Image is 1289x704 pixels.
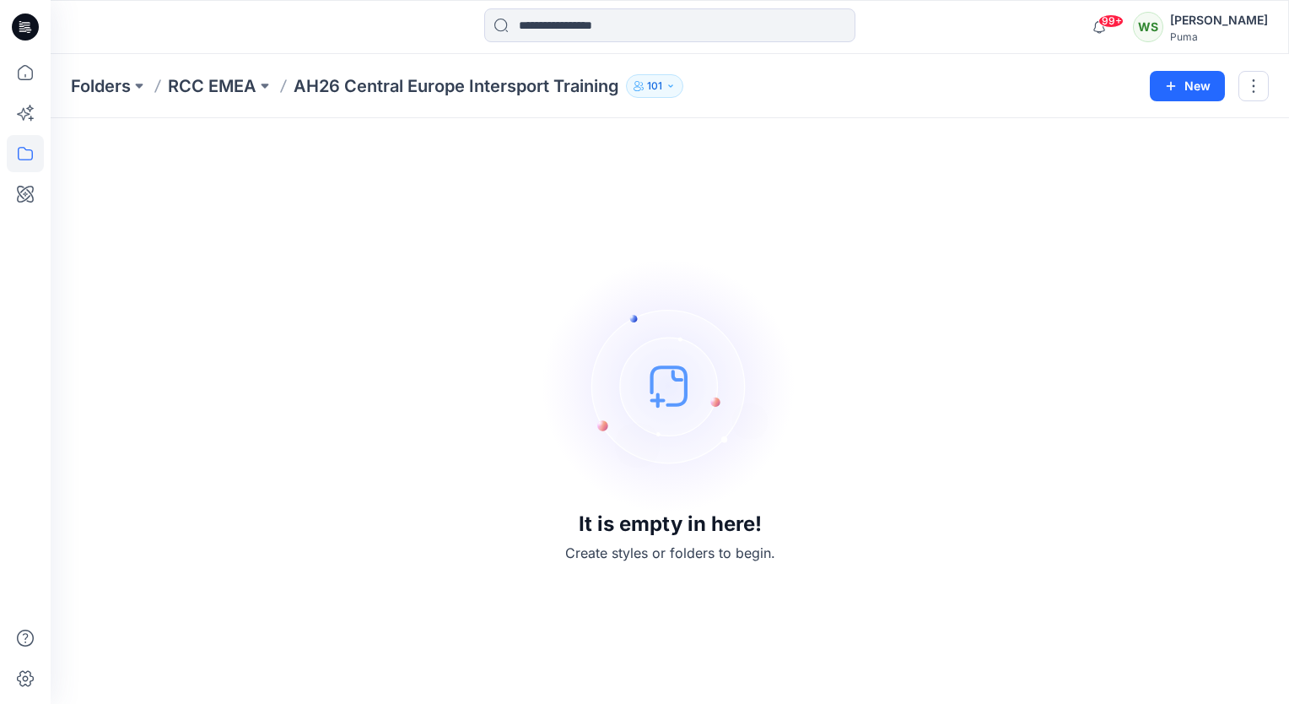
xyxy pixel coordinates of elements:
[565,543,775,563] p: Create styles or folders to begin.
[1170,10,1268,30] div: [PERSON_NAME]
[626,74,683,98] button: 101
[1098,14,1124,28] span: 99+
[71,74,131,98] a: Folders
[294,74,619,98] p: AH26 Central Europe Intersport Training
[1170,30,1268,43] div: Puma
[1133,12,1163,42] div: WS
[543,259,796,512] img: empty-state-image.svg
[1150,71,1225,101] button: New
[168,74,256,98] a: RCC EMEA
[647,77,662,95] p: 101
[579,512,762,536] h3: It is empty in here!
